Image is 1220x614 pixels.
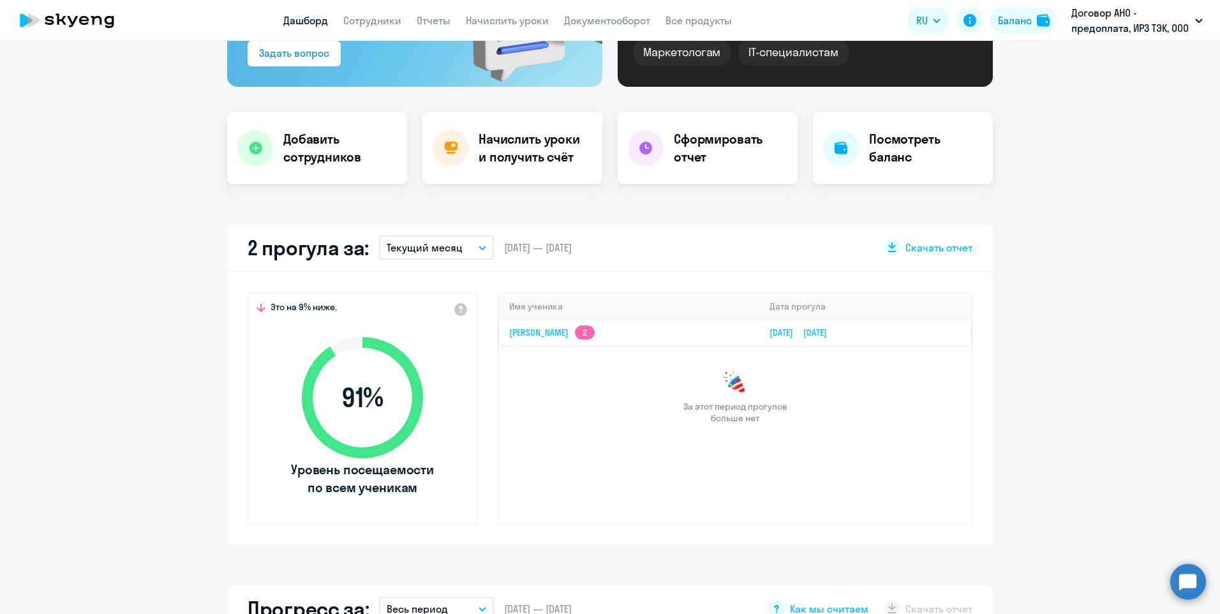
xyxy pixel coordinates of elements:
[387,240,463,255] p: Текущий месяц
[283,130,397,166] h4: Добавить сотрудников
[990,8,1057,33] button: Балансbalance
[633,39,731,66] div: Маркетологам
[504,241,572,255] span: [DATE] — [DATE]
[1071,5,1190,36] p: Договор АНО - предоплата, ИРЗ ТЭК, ООО
[564,14,650,27] a: Документооборот
[575,326,595,340] app-skyeng-badge: 2
[379,236,494,260] button: Текущий месяц
[289,382,436,413] span: 91 %
[499,294,759,320] th: Имя ученика
[666,14,732,27] a: Все продукты
[466,14,549,27] a: Начислить уроки
[905,241,972,255] span: Скачать отчет
[907,8,949,33] button: RU
[343,14,401,27] a: Сотрудники
[1037,14,1050,27] img: balance
[248,41,341,66] button: Задать вопрос
[759,294,971,320] th: Дата прогула
[417,14,450,27] a: Отчеты
[283,14,328,27] a: Дашборд
[271,301,337,317] span: Это на 9% ниже,
[479,130,590,166] h4: Начислить уроки и получить счёт
[248,235,369,260] h2: 2 прогула за:
[738,39,848,66] div: IT-специалистам
[916,13,928,28] span: RU
[770,327,837,338] a: [DATE][DATE]
[681,401,789,424] span: За этот период прогулов больше нет
[722,370,748,396] img: congrats
[289,461,436,497] span: Уровень посещаемости по всем ученикам
[869,130,983,166] h4: Посмотреть баланс
[998,13,1032,28] div: Баланс
[509,327,595,338] a: [PERSON_NAME]2
[1065,5,1209,36] button: Договор АНО - предоплата, ИРЗ ТЭК, ООО
[674,130,787,166] h4: Сформировать отчет
[259,45,329,61] div: Задать вопрос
